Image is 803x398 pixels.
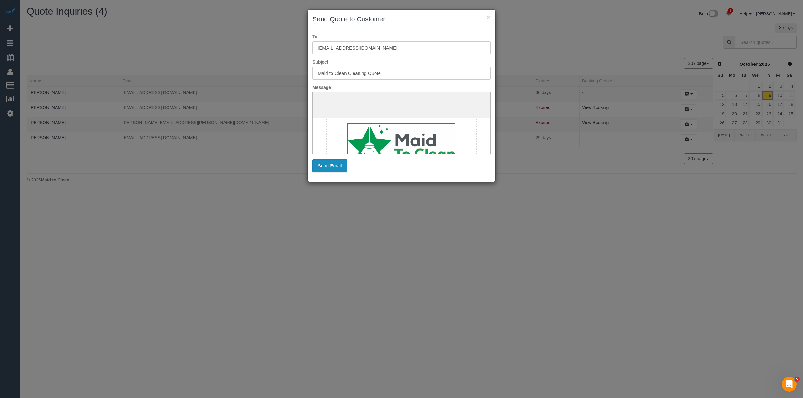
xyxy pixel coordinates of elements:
label: Message [308,84,495,91]
iframe: Rich Text Editor, editor1 [313,92,490,190]
iframe: Intercom live chat [782,377,797,392]
h3: Send Quote to Customer [312,14,491,24]
label: Subject [308,59,495,65]
input: Subject [312,67,491,80]
button: Send Email [312,159,347,172]
span: 5 [795,377,800,382]
button: × [487,14,491,20]
label: To [308,34,495,40]
input: To [312,41,491,54]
